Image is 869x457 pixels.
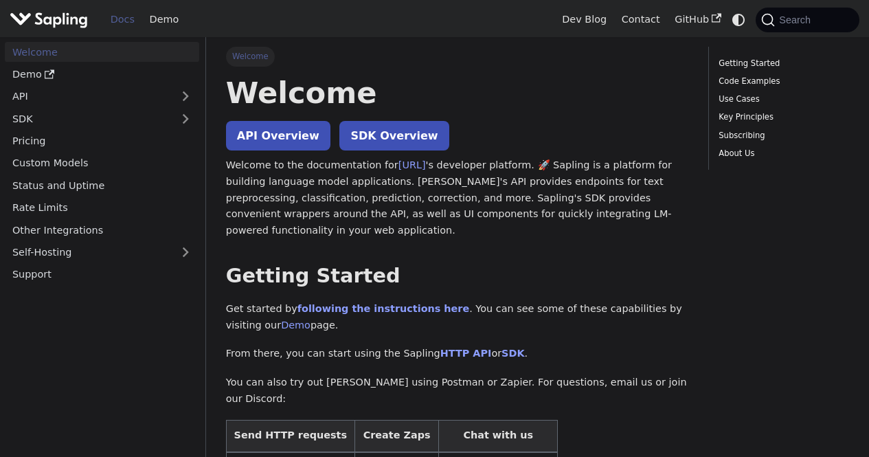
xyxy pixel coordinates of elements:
[226,157,688,239] p: Welcome to the documentation for 's developer platform. 🚀 Sapling is a platform for building lang...
[226,47,688,66] nav: Breadcrumbs
[354,420,439,452] th: Create Zaps
[719,147,844,160] a: About Us
[719,57,844,70] a: Getting Started
[226,301,688,334] p: Get started by . You can see some of these capabilities by visiting our page.
[339,121,449,151] a: SDK Overview
[719,129,844,142] a: Subscribing
[226,47,275,66] span: Welcome
[439,420,558,452] th: Chat with us
[554,9,613,30] a: Dev Blog
[440,348,492,359] a: HTTP API
[5,198,199,218] a: Rate Limits
[10,10,93,30] a: Sapling.aiSapling.ai
[172,109,199,129] button: Expand sidebar category 'SDK'
[5,87,172,107] a: API
[5,243,199,263] a: Self-Hosting
[5,175,199,195] a: Status and Uptime
[142,9,186,30] a: Demo
[5,220,199,240] a: Other Integrations
[501,348,524,359] a: SDK
[281,320,311,331] a: Demo
[10,10,88,30] img: Sapling.ai
[297,303,469,314] a: following the instructions here
[172,87,199,107] button: Expand sidebar category 'API'
[729,10,749,30] button: Switch between dark and light mode (currently system mode)
[226,420,354,452] th: Send HTTP requests
[103,9,142,30] a: Docs
[226,346,688,362] p: From there, you can start using the Sapling or .
[5,109,172,129] a: SDK
[5,42,199,62] a: Welcome
[614,9,668,30] a: Contact
[398,159,426,170] a: [URL]
[719,93,844,106] a: Use Cases
[5,65,199,85] a: Demo
[5,265,199,285] a: Support
[719,111,844,124] a: Key Principles
[5,131,199,151] a: Pricing
[756,8,859,32] button: Search (Command+K)
[226,74,688,111] h1: Welcome
[667,9,728,30] a: GitHub
[775,14,819,25] span: Search
[226,264,688,289] h2: Getting Started
[226,121,330,151] a: API Overview
[5,153,199,173] a: Custom Models
[226,375,688,408] p: You can also try out [PERSON_NAME] using Postman or Zapier. For questions, email us or join our D...
[719,75,844,88] a: Code Examples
